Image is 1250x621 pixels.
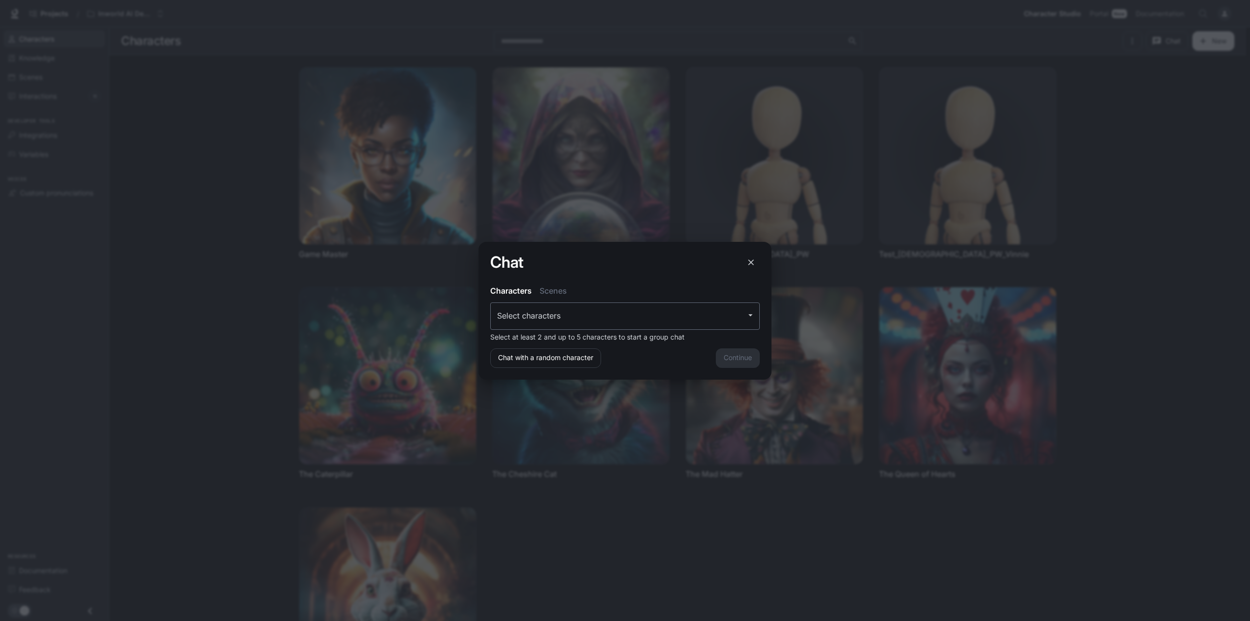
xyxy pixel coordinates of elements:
button: Scenes [540,279,583,302]
button: Open [745,309,756,321]
h4: Chat [490,255,523,270]
button: Characters [490,279,540,302]
button: Chat with a random character [490,348,601,368]
p: Select at least 2 and up to 5 characters to start a group chat [490,334,760,341]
